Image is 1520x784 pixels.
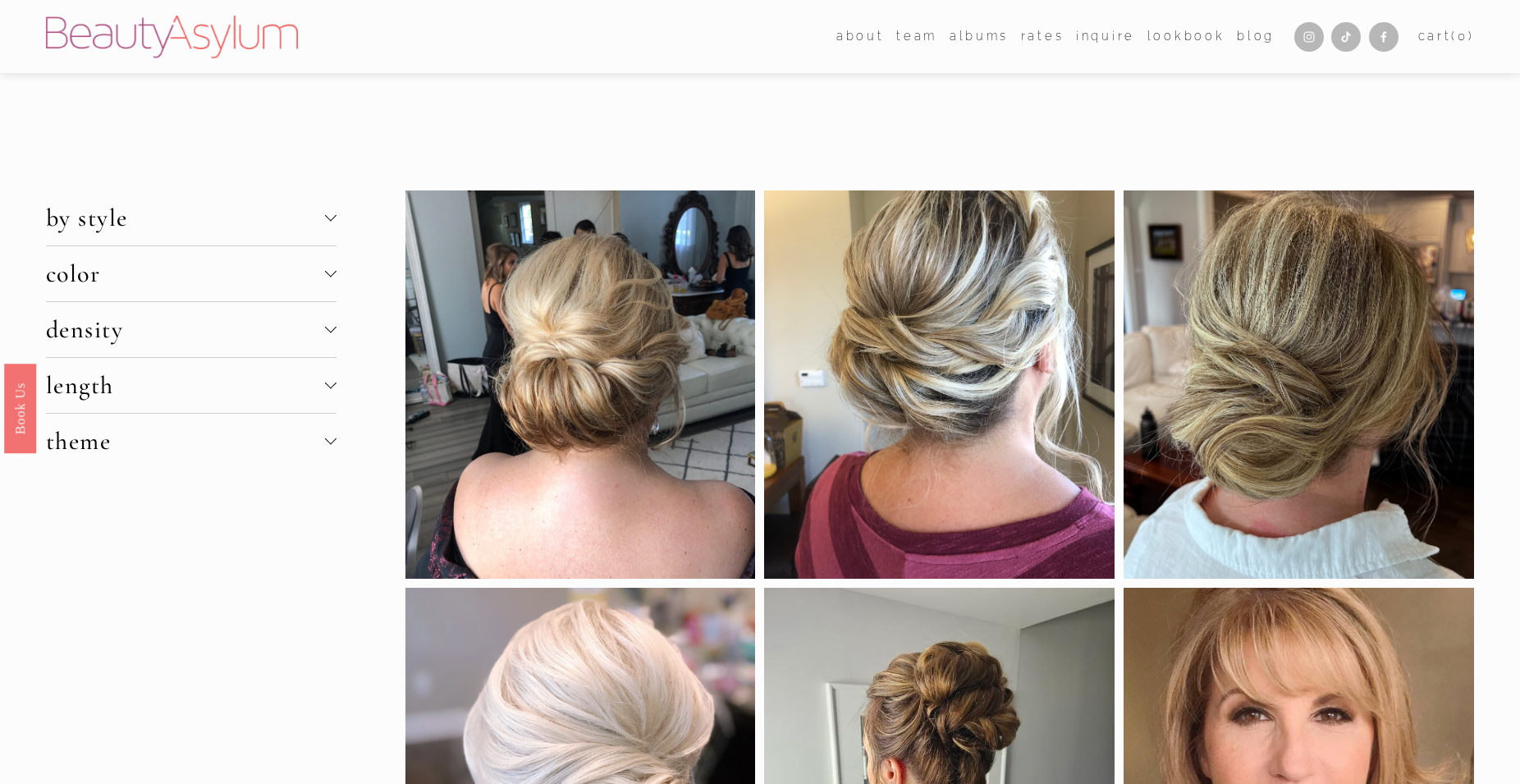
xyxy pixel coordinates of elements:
[46,358,337,413] button: length
[1369,22,1399,52] a: Facebook
[896,25,937,49] a: folder dropdown
[1237,25,1275,49] a: Blog
[1418,25,1475,48] a: 0 items in cart
[46,246,337,301] button: color
[950,25,1009,49] a: albums
[836,25,884,48] span: about
[46,314,325,345] span: density
[1294,22,1324,52] a: Instagram
[1451,29,1474,43] span: ( )
[1331,22,1361,52] a: TikTok
[4,363,36,452] a: Book Us
[46,414,337,469] button: theme
[896,25,937,48] span: team
[46,259,325,289] span: color
[46,426,325,456] span: theme
[46,302,337,357] button: density
[1076,25,1135,49] a: Inquire
[1021,25,1064,49] a: Rates
[46,203,325,233] span: by style
[1147,25,1225,49] a: Lookbook
[46,16,298,58] img: Beauty Asylum | Bridal Hair &amp; Makeup Charlotte &amp; Atlanta
[1458,29,1468,43] span: 0
[46,190,337,245] button: by style
[46,370,325,401] span: length
[836,25,884,49] a: folder dropdown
